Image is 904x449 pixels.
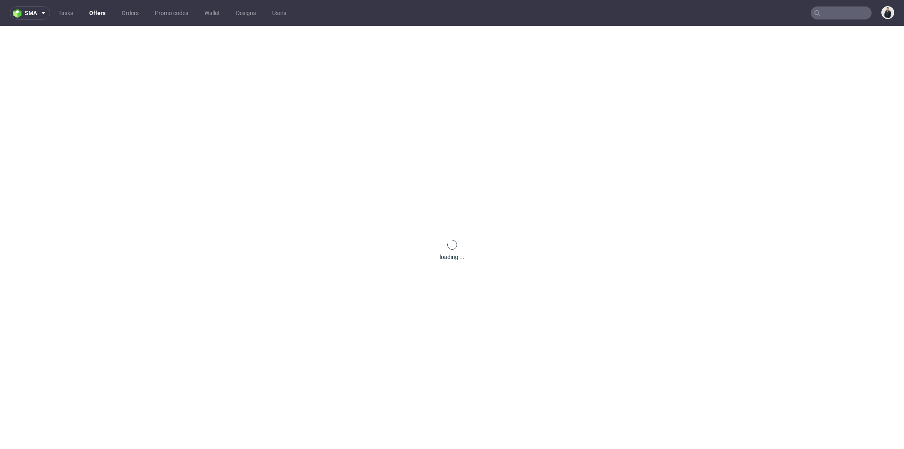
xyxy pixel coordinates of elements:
a: Designs [231,6,261,19]
a: Offers [84,6,110,19]
img: Adrian Margula [882,7,893,18]
div: loading ... [440,253,464,261]
a: Wallet [200,6,225,19]
button: sma [10,6,50,19]
a: Users [267,6,291,19]
img: logo [13,9,25,18]
a: Tasks [54,6,78,19]
a: Promo codes [150,6,193,19]
a: Orders [117,6,144,19]
span: sma [25,10,37,16]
